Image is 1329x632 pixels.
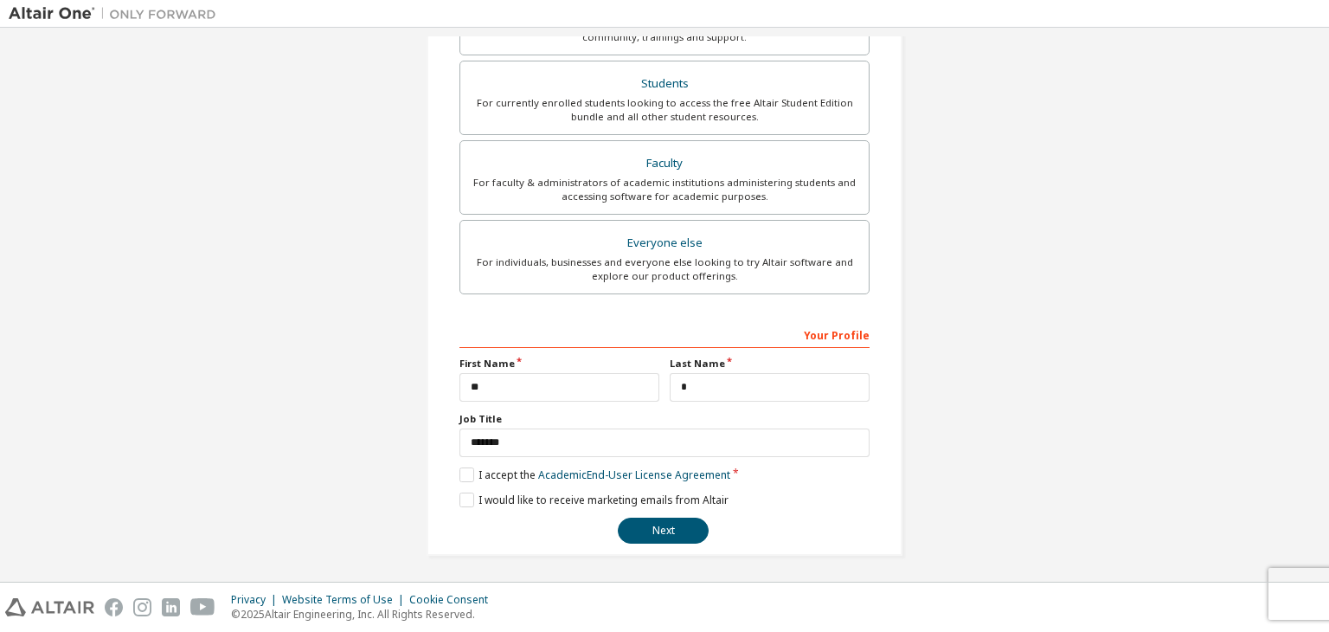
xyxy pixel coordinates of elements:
[5,598,94,616] img: altair_logo.svg
[471,176,858,203] div: For faculty & administrators of academic institutions administering students and accessing softwa...
[471,231,858,255] div: Everyone else
[459,493,729,507] label: I would like to receive marketing emails from Altair
[471,96,858,124] div: For currently enrolled students looking to access the free Altair Student Edition bundle and all ...
[133,598,151,616] img: instagram.svg
[9,5,225,23] img: Altair One
[471,72,858,96] div: Students
[282,593,409,607] div: Website Terms of Use
[231,593,282,607] div: Privacy
[459,320,870,348] div: Your Profile
[459,468,730,482] label: I accept the
[618,518,709,544] button: Next
[105,598,123,616] img: facebook.svg
[538,468,730,482] a: Academic End-User License Agreement
[190,598,215,616] img: youtube.svg
[471,255,858,283] div: For individuals, businesses and everyone else looking to try Altair software and explore our prod...
[670,357,870,371] label: Last Name
[231,607,498,622] p: © 2025 Altair Engineering, Inc. All Rights Reserved.
[471,152,858,176] div: Faculty
[459,357,659,371] label: First Name
[162,598,180,616] img: linkedin.svg
[409,593,498,607] div: Cookie Consent
[459,412,870,426] label: Job Title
